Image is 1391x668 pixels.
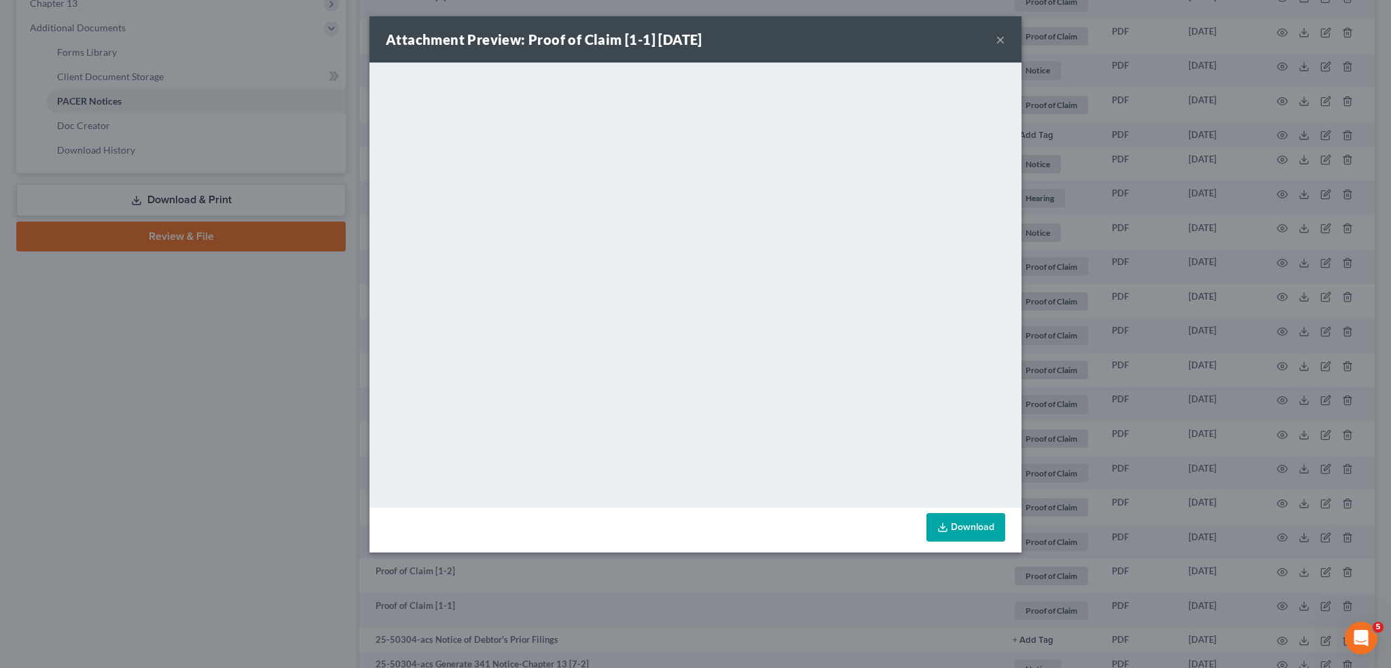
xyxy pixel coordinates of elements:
[926,513,1005,542] a: Download
[1345,622,1377,654] iframe: Intercom live chat
[1373,622,1384,633] span: 5
[369,63,1022,504] iframe: <object ng-attr-data='[URL][DOMAIN_NAME]' type='application/pdf' width='100%' height='650px'></ob...
[996,31,1005,48] button: ×
[386,31,702,48] strong: Attachment Preview: Proof of Claim [1-1] [DATE]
